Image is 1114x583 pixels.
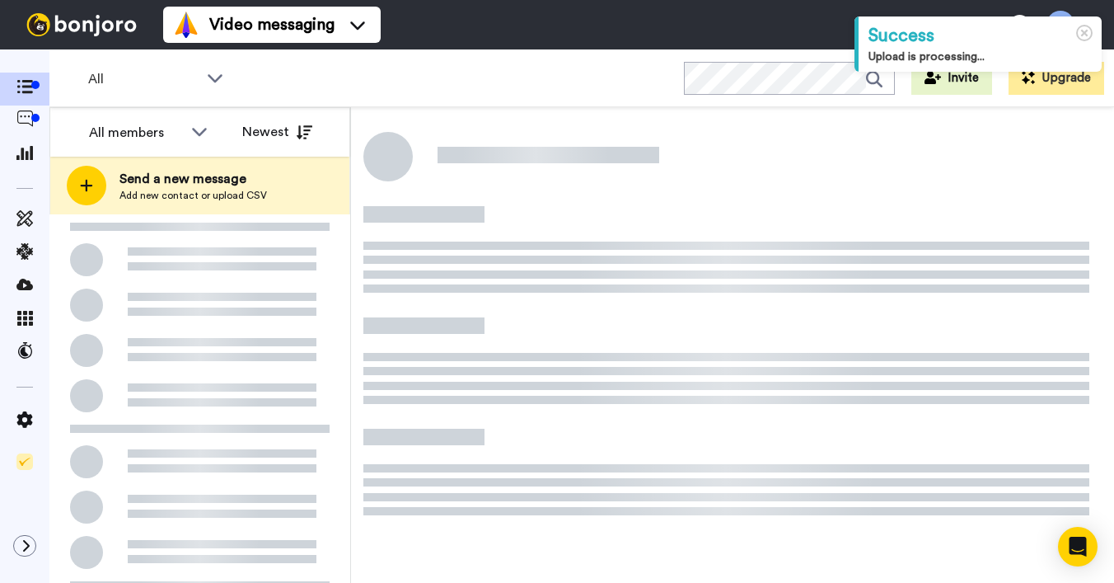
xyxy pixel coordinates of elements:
[16,454,33,470] img: Checklist.svg
[119,169,267,189] span: Send a new message
[173,12,199,38] img: vm-color.svg
[119,189,267,202] span: Add new contact or upload CSV
[230,115,325,148] button: Newest
[20,13,143,36] img: bj-logo-header-white.svg
[1058,527,1098,567] div: Open Intercom Messenger
[209,13,335,36] span: Video messaging
[911,62,992,95] button: Invite
[89,123,183,143] div: All members
[868,23,1092,49] div: Success
[868,49,1092,65] div: Upload is processing...
[1009,62,1104,95] button: Upgrade
[88,69,199,89] span: All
